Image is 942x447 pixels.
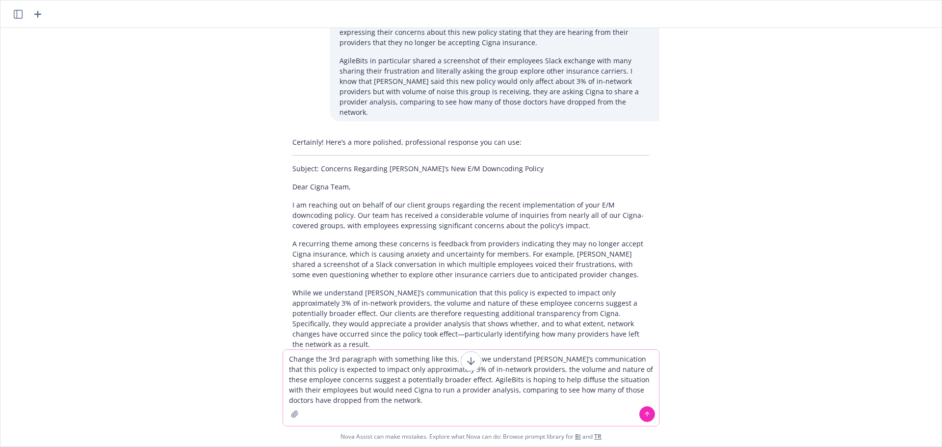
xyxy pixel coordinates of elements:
p: Certainly! Here’s a more polished, professional response you can use: [292,137,650,147]
p: Subject: Concerns Regarding [PERSON_NAME]’s New E/M Downcoding Policy [292,163,650,174]
a: TR [594,432,602,441]
p: I am reaching out on behalf of our client groups regarding the recent implementation of your E/M ... [292,200,650,231]
p: Dear Cigna Team, [292,182,650,192]
span: Nova Assist can make mistakes. Explore what Nova can do: Browse prompt library for and [4,426,938,447]
p: AgileBits in particular shared a screenshot of their employees Slack exchange with many sharing t... [340,55,650,117]
textarea: Change the 3rd paragraph with something like this. While we understand [PERSON_NAME]’s communicat... [283,350,659,426]
p: While we understand [PERSON_NAME]’s communication that this policy is expected to impact only app... [292,288,650,349]
a: BI [575,432,581,441]
p: A recurring theme among these concerns is feedback from providers indicating they may no longer a... [292,238,650,280]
